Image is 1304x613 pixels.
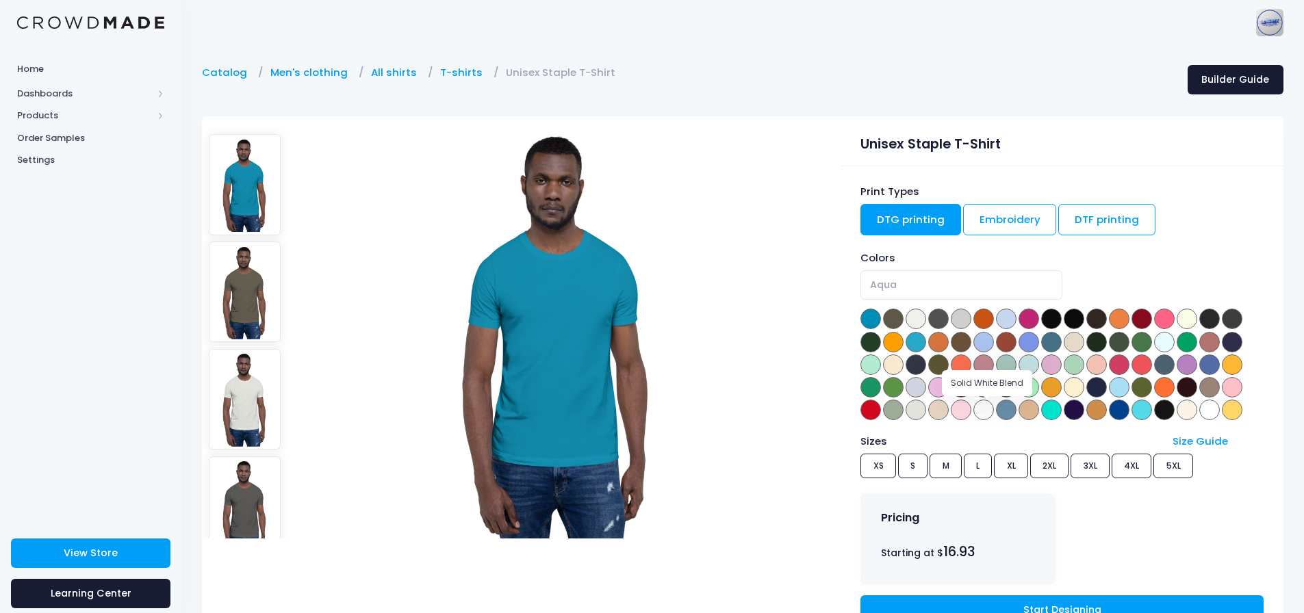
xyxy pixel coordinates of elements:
div: Colors [860,250,1263,265]
span: Dashboards [17,87,153,101]
div: Print Types [860,184,1263,199]
span: Products [17,109,153,122]
div: Unisex Staple T-Shirt [860,128,1263,155]
span: 16.93 [943,543,975,561]
a: T-shirts [440,65,489,80]
a: All shirts [371,65,424,80]
a: Embroidery [963,204,1057,235]
a: DTF printing [1058,204,1155,235]
div: Solid White Blend [942,370,1032,396]
a: Size Guide [1173,434,1228,448]
img: Logo [17,16,164,29]
span: Home [17,62,164,76]
span: Settings [17,153,164,167]
div: Starting at $ [881,542,1036,562]
a: View Store [11,538,170,568]
span: View Store [64,546,118,560]
a: Men's clothing [270,65,355,80]
span: Aqua [870,278,897,292]
h4: Pricing [881,511,919,525]
div: Sizes [854,434,1166,449]
span: Learning Center [51,586,131,600]
a: Learning Center [11,579,170,608]
a: Unisex Staple T-Shirt [506,65,622,80]
a: Catalog [202,65,254,80]
a: DTG printing [860,204,961,235]
span: Order Samples [17,131,164,145]
span: Aqua [860,270,1062,300]
img: User [1256,9,1283,36]
a: Builder Guide [1188,65,1283,94]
